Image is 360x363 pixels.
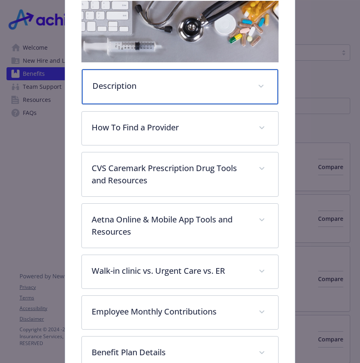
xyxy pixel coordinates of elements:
[82,296,278,329] div: Employee Monthly Contributions
[92,213,249,238] p: Aetna Online & Mobile App Tools and Resources
[82,69,278,104] div: Description
[82,112,278,145] div: How To Find a Provider
[81,1,279,62] img: banner
[92,265,249,277] p: Walk-in clinic vs. Urgent Care vs. ER
[82,255,278,288] div: Walk-in clinic vs. Urgent Care vs. ER
[82,204,278,248] div: Aetna Online & Mobile App Tools and Resources
[92,121,249,134] p: How To Find a Provider
[92,306,249,318] p: Employee Monthly Contributions
[82,152,278,196] div: CVS Caremark Prescription Drug Tools and Resources
[92,346,249,359] p: Benefit Plan Details
[92,80,248,92] p: Description
[92,162,249,187] p: CVS Caremark Prescription Drug Tools and Resources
